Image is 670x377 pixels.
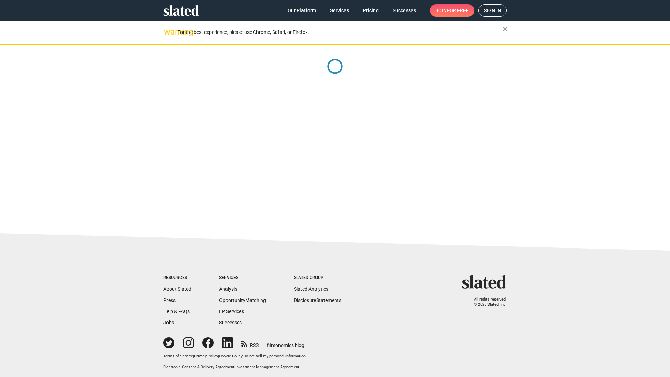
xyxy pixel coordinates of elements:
[219,275,266,281] div: Services
[478,4,507,17] a: Sign in
[219,286,237,292] a: Analysis
[163,365,234,369] a: Electronic Consent & Delivery Agreement
[234,365,236,369] span: |
[267,342,275,348] span: film
[294,286,328,292] a: Slated Analytics
[435,4,469,17] span: Join
[357,4,384,17] a: Pricing
[163,354,193,358] a: Terms of Service
[325,4,355,17] a: Services
[430,4,474,17] a: Joinfor free
[501,25,509,33] mat-icon: close
[218,354,219,358] span: |
[241,338,259,349] a: RSS
[163,286,191,292] a: About Slated
[177,28,502,37] div: For the best experience, please use Chrome, Safari, or Firefox.
[219,309,244,314] a: EP Services
[163,297,176,303] a: Press
[163,320,174,325] a: Jobs
[387,4,422,17] a: Successes
[164,28,172,36] mat-icon: warning
[267,337,304,349] a: filmonomics blog
[294,297,341,303] a: DisclosureStatements
[447,4,469,17] span: for free
[393,4,416,17] span: Successes
[282,4,322,17] a: Our Platform
[193,354,194,358] span: |
[219,354,243,358] a: Cookie Policy
[243,354,244,358] span: |
[294,275,341,281] div: Slated Group
[163,275,191,281] div: Resources
[163,309,190,314] a: Help & FAQs
[244,354,306,359] button: Do not sell my personal information
[363,4,379,17] span: Pricing
[194,354,218,358] a: Privacy Policy
[219,297,266,303] a: OpportunityMatching
[330,4,349,17] span: Services
[236,365,299,369] a: Investment Management Agreement
[288,4,316,17] span: Our Platform
[219,320,242,325] a: Successes
[467,297,507,307] p: All rights reserved. © 2025 Slated, Inc.
[484,5,501,16] span: Sign in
